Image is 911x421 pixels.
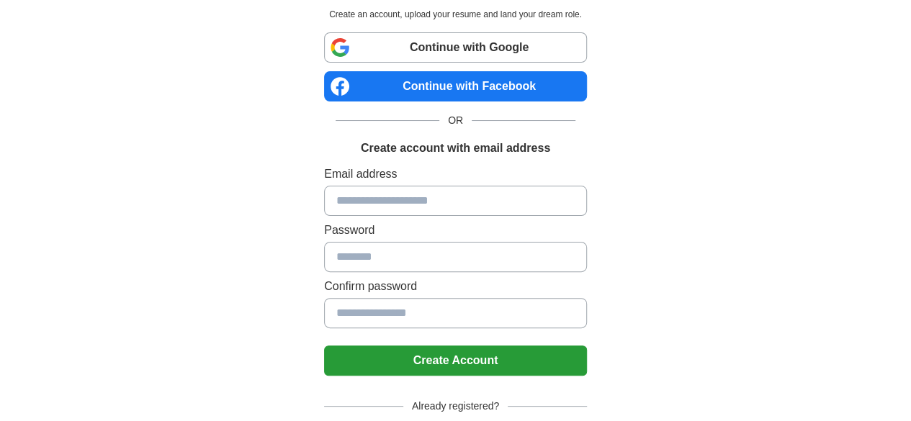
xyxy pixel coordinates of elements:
[324,278,587,295] label: Confirm password
[361,140,550,157] h1: Create account with email address
[403,399,508,414] span: Already registered?
[327,8,584,21] p: Create an account, upload your resume and land your dream role.
[324,222,587,239] label: Password
[324,71,587,101] a: Continue with Facebook
[324,166,587,183] label: Email address
[324,32,587,63] a: Continue with Google
[439,113,472,128] span: OR
[324,345,587,376] button: Create Account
